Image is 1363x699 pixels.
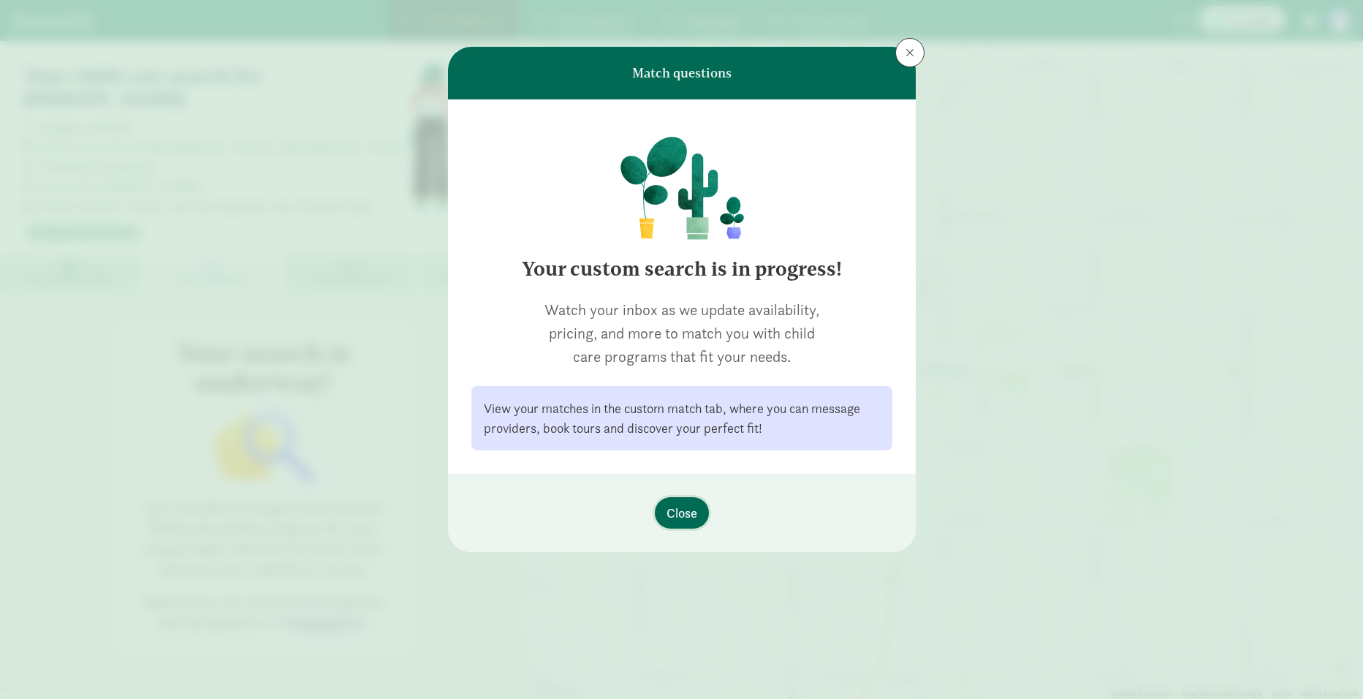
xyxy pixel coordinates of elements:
[655,497,709,529] button: Close
[484,398,880,438] div: View your matches in the custom match tab, where you can message providers, book tours and discov...
[667,503,697,523] span: Close
[534,298,829,369] p: Watch your inbox as we update availability, pricing, and more to match you with child care progra...
[632,66,732,80] h6: Match questions
[471,257,892,281] h4: Your custom search is in progress!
